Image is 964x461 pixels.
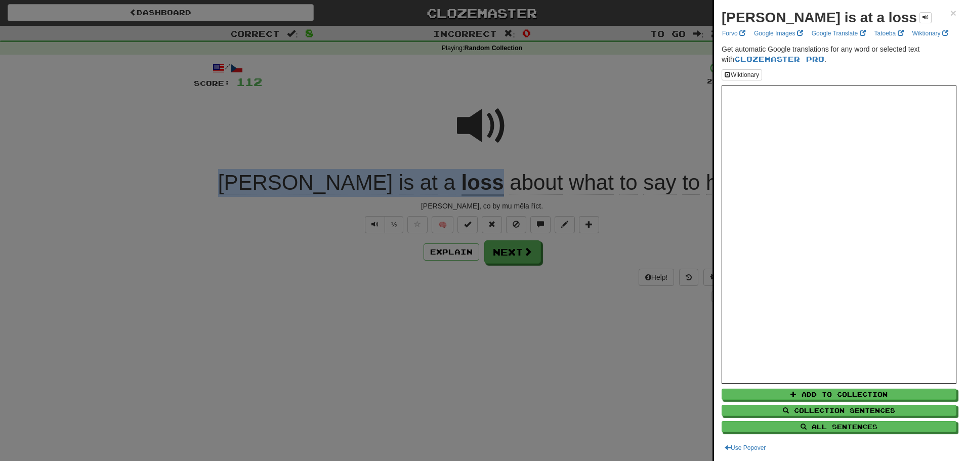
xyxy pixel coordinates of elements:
[722,44,956,64] p: Get automatic Google translations for any word or selected text with .
[722,10,917,25] strong: [PERSON_NAME] is at a loss
[809,28,869,39] a: Google Translate
[722,442,769,453] button: Use Popover
[909,28,951,39] a: Wiktionary
[751,28,806,39] a: Google Images
[722,405,956,416] button: Collection Sentences
[950,7,956,19] span: ×
[871,28,907,39] a: Tatoeba
[950,8,956,18] button: Close
[734,55,824,63] a: Clozemaster Pro
[719,28,748,39] a: Forvo
[722,69,762,80] button: Wiktionary
[722,421,956,432] button: All Sentences
[722,389,956,400] button: Add to Collection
